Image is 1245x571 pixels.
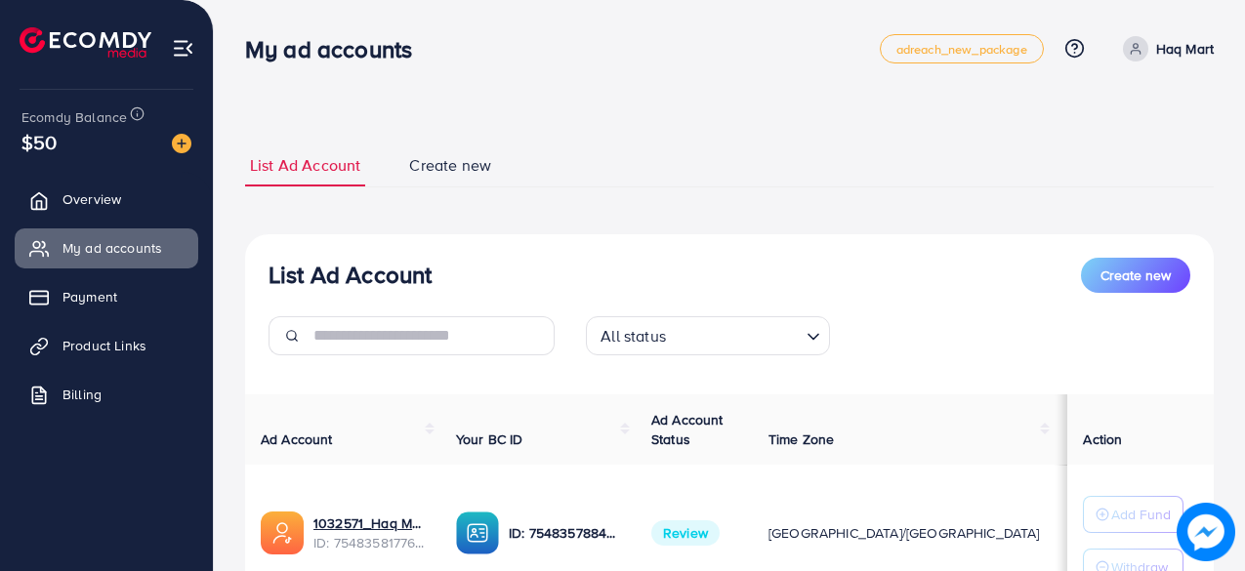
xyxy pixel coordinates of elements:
img: image [172,134,191,153]
a: Overview [15,180,198,219]
span: Your BC ID [456,429,523,449]
span: adreach_new_package [896,43,1027,56]
a: Billing [15,375,198,414]
img: menu [172,37,194,60]
span: Payment [62,287,117,306]
span: $50 [21,128,57,156]
button: Add Fund [1083,496,1183,533]
h3: List Ad Account [269,261,432,289]
img: ic-ba-acc.ded83a64.svg [456,511,499,554]
div: <span class='underline'>1032571_Haq Mart Account 1_1757489118322</span></br>7548358177688240129 [313,513,425,553]
span: ID: 7548358177688240129 [313,533,425,552]
a: adreach_new_package [880,34,1044,63]
img: image [1177,503,1235,561]
span: All status [597,322,670,350]
span: Ad Account Status [651,410,724,449]
span: Review [651,520,720,546]
span: Time Zone [768,429,834,449]
div: Search for option [586,316,830,355]
span: [GEOGRAPHIC_DATA]/[GEOGRAPHIC_DATA] [768,523,1040,543]
a: Haq Mart [1115,36,1214,61]
span: Create new [409,154,491,177]
span: Action [1083,429,1122,449]
span: Product Links [62,336,146,355]
img: logo [20,27,151,58]
span: Billing [62,385,102,404]
input: Search for option [672,318,799,350]
span: List Ad Account [250,154,360,177]
p: Haq Mart [1156,37,1214,61]
button: Create new [1081,258,1190,293]
a: Product Links [15,326,198,365]
span: My ad accounts [62,238,162,258]
a: 1032571_Haq Mart Account 1_1757489118322 [313,513,425,533]
a: My ad accounts [15,228,198,267]
a: Payment [15,277,198,316]
span: Ad Account [261,429,333,449]
p: Add Fund [1111,503,1171,526]
h3: My ad accounts [245,35,428,63]
span: Ecomdy Balance [21,107,127,127]
img: ic-ads-acc.e4c84228.svg [261,511,304,554]
span: Overview [62,189,121,209]
p: ID: 7548357884858548241 [509,521,620,545]
span: Create new [1100,265,1171,285]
